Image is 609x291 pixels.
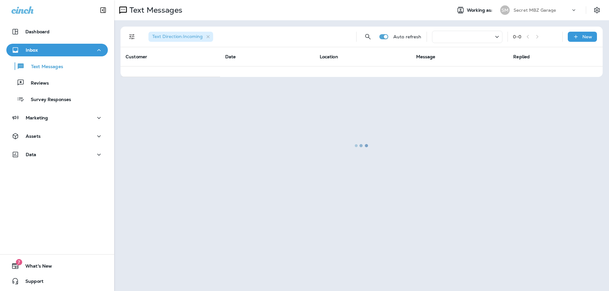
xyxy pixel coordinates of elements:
button: Text Messages [6,60,108,73]
p: Reviews [24,80,49,86]
span: Support [19,279,43,286]
p: Inbox [26,47,38,53]
button: Inbox [6,44,108,56]
p: Survey Responses [24,97,71,103]
span: 7 [16,259,22,265]
p: Marketing [26,115,48,120]
span: What's New [19,263,52,271]
p: Dashboard [25,29,49,34]
p: Text Messages [25,64,63,70]
button: Reviews [6,76,108,89]
button: Dashboard [6,25,108,38]
button: Survey Responses [6,92,108,106]
button: Support [6,275,108,288]
button: 7What's New [6,260,108,272]
p: Data [26,152,36,157]
button: Assets [6,130,108,142]
button: Marketing [6,111,108,124]
p: Assets [26,134,41,139]
button: Data [6,148,108,161]
button: Collapse Sidebar [94,4,112,16]
p: New [582,34,592,39]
